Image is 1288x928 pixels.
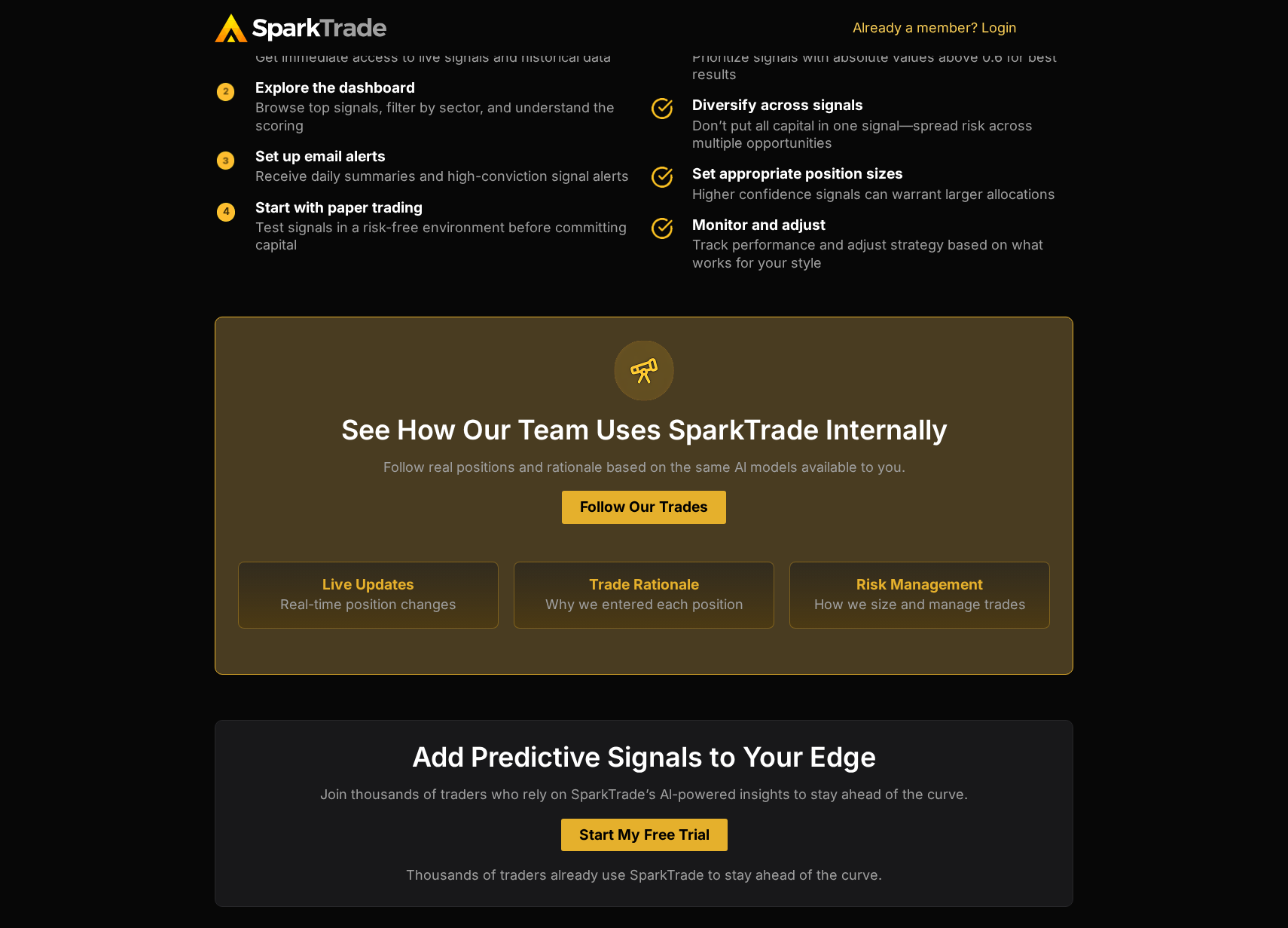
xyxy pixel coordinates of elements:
span: Start My Free Trial [579,828,710,842]
p: Prioritize signals with absolute values above 0.6 for best results [692,48,1073,84]
a: Start My Free Trial [561,819,728,851]
h2: Live Updates [254,577,483,592]
span: Follow Our Trades [580,500,708,514]
p: How we size and manage trades [805,596,1034,613]
a: Follow Our Trades [562,491,726,523]
h2: Set appropriate position sizes [692,167,1073,181]
p: Thousands of traders already use SparkTrade to stay ahead of the curve. [238,866,1050,884]
p: Receive daily summaries and high-conviction signal alerts [255,167,636,185]
h2: Trade Rationale [530,577,758,592]
h2: Start with paper trading [255,201,636,215]
h2: Set up email alerts [255,149,636,164]
h2: Monitor and adjust [692,218,1073,232]
p: Real-time position changes [254,596,483,613]
p: Track performance and adjust strategy based on what works for your style [692,236,1073,271]
h2: Add Predictive Signals to Your Edge [238,743,1050,770]
p: Get immediate access to live signals and historical data [255,48,636,66]
h2: Explore the dashboard [255,81,636,95]
p: Follow real positions and rationale based on the same Al models available to you. [238,458,1050,476]
p: Higher confidence signals can warrant larger allocations [692,185,1073,203]
p: Join thousands of traders who rely on SparkTrade’s Al-powered insights to stay ahead of the curve. [238,786,1050,803]
h2: Diversify across signals [692,98,1073,112]
p: Don’t put all capital in one signal—spread risk across multiple opportunities [692,117,1073,152]
h2: See How Our Team Uses SparkTrade Internally [238,416,1050,443]
h2: Risk Management [805,577,1034,592]
a: Already a member? Login [853,20,1017,35]
p: Why we entered each position [530,596,758,613]
p: Browse top signals, filter by sector, and understand the scoring [255,99,636,134]
p: Test signals in a risk-free environment before committing capital [255,219,636,254]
